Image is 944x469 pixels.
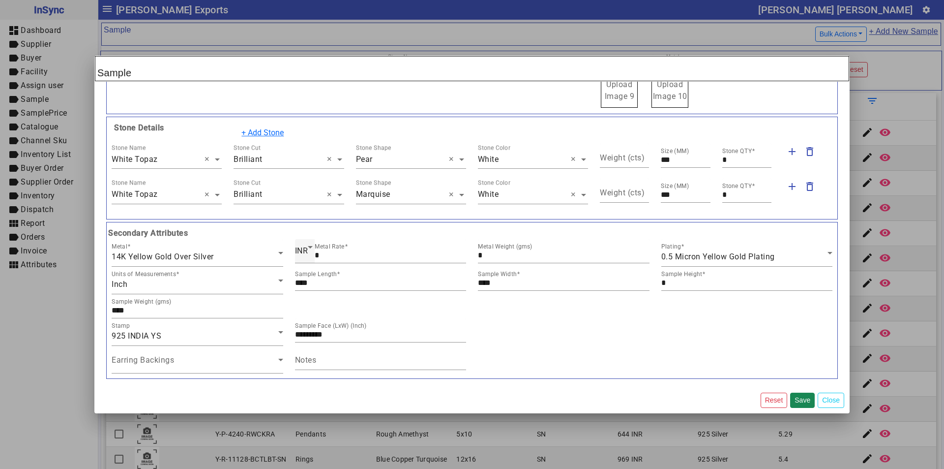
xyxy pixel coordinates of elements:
[295,322,367,329] mat-label: Sample Face (LxW) (Inch)
[112,123,164,132] b: Stone Details
[112,298,172,305] mat-label: Sample Weight (gms)
[600,188,645,197] mat-label: Weight (cts)
[356,143,391,152] div: Stone Shape
[449,154,457,165] span: Clear all
[786,146,798,157] mat-icon: add
[234,143,261,152] div: Stone Cut
[661,183,689,189] mat-label: Size (MM)
[478,271,517,278] mat-label: Sample Width
[112,280,127,289] span: Inch
[295,246,308,255] span: INR
[112,322,130,329] mat-label: Stamp
[661,252,775,261] span: 0.5 Micron Yellow Gold Plating
[449,189,457,201] span: Clear all
[315,243,345,250] mat-label: Metal Rate
[804,181,816,192] mat-icon: delete_outline
[112,252,214,261] span: 14K Yellow Gold Over Silver
[790,393,815,408] button: Save
[295,271,337,278] mat-label: Sample Length
[356,179,391,188] div: Stone Shape
[235,124,290,142] button: + Add Stone
[722,148,752,155] mat-label: Stone QTY
[818,393,844,408] button: Close
[234,179,261,188] div: Stone Cut
[112,143,146,152] div: Stone Name
[295,355,317,364] mat-label: Notes
[327,154,335,165] span: Clear all
[327,189,335,201] span: Clear all
[106,227,838,239] b: Secondary Attributes
[478,243,532,250] mat-label: Metal Weight (gms)
[661,271,702,278] mat-label: Sample Height
[761,393,788,408] button: Reset
[478,143,510,152] div: Stone Color
[804,146,816,157] mat-icon: delete_outline
[112,355,174,364] mat-label: Earring Backings
[571,189,579,201] span: Clear all
[661,148,689,155] mat-label: Size (MM)
[605,80,635,101] span: Upload Image 9
[205,154,213,165] span: Clear all
[722,183,752,189] mat-label: Stone QTY
[661,243,681,250] mat-label: Plating
[112,243,127,250] mat-label: Metal
[112,271,176,278] mat-label: Units of Measurements
[95,56,849,81] h2: Sample
[571,154,579,165] span: Clear all
[112,331,161,341] span: 925 INDIA YS
[112,179,146,188] div: Stone Name
[478,179,510,188] div: Stone Color
[600,153,645,162] mat-label: Weight (cts)
[205,189,213,201] span: Clear all
[653,80,687,101] span: Upload Image 10
[786,181,798,192] mat-icon: add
